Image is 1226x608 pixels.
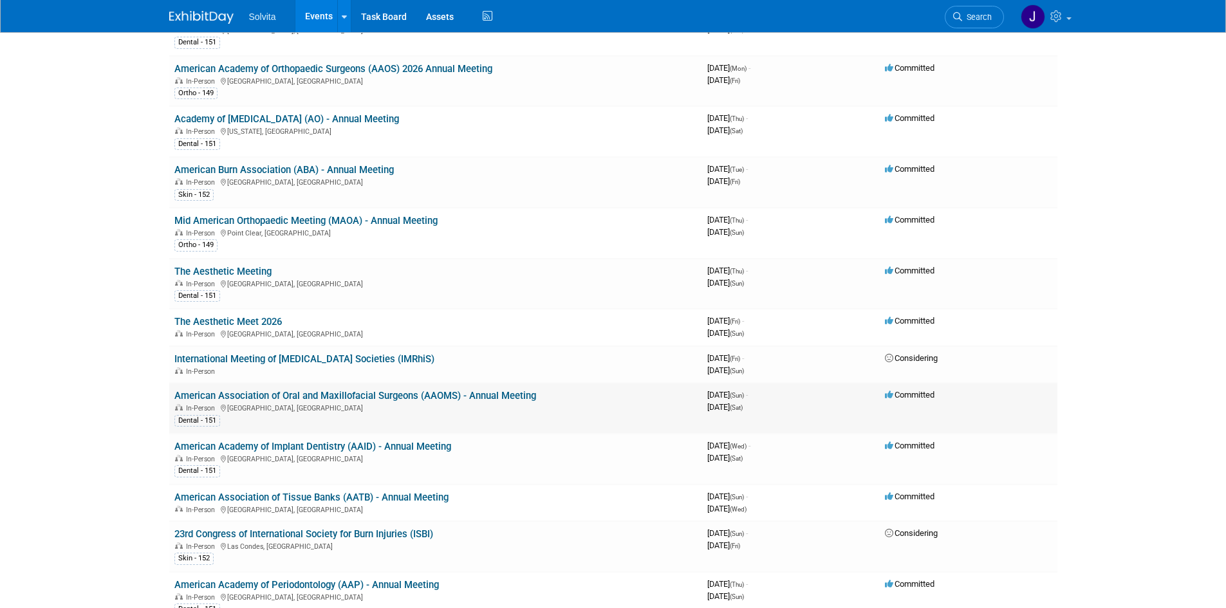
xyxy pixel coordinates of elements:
[707,75,740,85] span: [DATE]
[174,227,697,237] div: Point Clear, [GEOGRAPHIC_DATA]
[186,280,219,288] span: In-Person
[707,125,743,135] span: [DATE]
[186,593,219,602] span: In-Person
[707,63,750,73] span: [DATE]
[730,77,740,84] span: (Fri)
[730,115,744,122] span: (Thu)
[174,453,697,463] div: [GEOGRAPHIC_DATA], [GEOGRAPHIC_DATA]
[174,113,399,125] a: Academy of [MEDICAL_DATA] (AO) - Annual Meeting
[186,330,219,338] span: In-Person
[730,355,740,362] span: (Fri)
[249,12,276,22] span: Solvita
[707,215,748,225] span: [DATE]
[175,330,183,336] img: In-Person Event
[174,328,697,338] div: [GEOGRAPHIC_DATA], [GEOGRAPHIC_DATA]
[175,77,183,84] img: In-Person Event
[885,441,934,450] span: Committed
[707,24,744,34] span: [DATE]
[174,88,218,99] div: Ortho - 149
[746,390,748,400] span: -
[746,579,748,589] span: -
[730,506,747,513] span: (Wed)
[748,63,750,73] span: -
[186,367,219,376] span: In-Person
[175,127,183,134] img: In-Person Event
[707,176,740,186] span: [DATE]
[707,164,748,174] span: [DATE]
[174,528,433,540] a: 23rd Congress of International Society for Burn Injuries (ISBI)
[746,215,748,225] span: -
[175,593,183,600] img: In-Person Event
[730,530,744,537] span: (Sun)
[175,542,183,549] img: In-Person Event
[174,278,697,288] div: [GEOGRAPHIC_DATA], [GEOGRAPHIC_DATA]
[186,77,219,86] span: In-Person
[174,316,282,327] a: The Aesthetic Meet 2026
[707,441,750,450] span: [DATE]
[730,229,744,236] span: (Sun)
[730,268,744,275] span: (Thu)
[174,176,697,187] div: [GEOGRAPHIC_DATA], [GEOGRAPHIC_DATA]
[707,390,748,400] span: [DATE]
[730,455,743,462] span: (Sat)
[746,266,748,275] span: -
[169,11,234,24] img: ExhibitDay
[730,392,744,399] span: (Sun)
[174,266,272,277] a: The Aesthetic Meeting
[174,37,220,48] div: Dental - 151
[174,465,220,477] div: Dental - 151
[175,404,183,410] img: In-Person Event
[707,402,743,412] span: [DATE]
[885,528,938,538] span: Considering
[885,492,934,501] span: Committed
[174,125,697,136] div: [US_STATE], [GEOGRAPHIC_DATA]
[174,402,697,412] div: [GEOGRAPHIC_DATA], [GEOGRAPHIC_DATA]
[186,178,219,187] span: In-Person
[748,441,750,450] span: -
[175,229,183,235] img: In-Person Event
[174,553,214,564] div: Skin - 152
[707,528,748,538] span: [DATE]
[174,290,220,302] div: Dental - 151
[174,591,697,602] div: [GEOGRAPHIC_DATA], [GEOGRAPHIC_DATA]
[707,504,747,513] span: [DATE]
[186,404,219,412] span: In-Person
[174,239,218,251] div: Ortho - 149
[730,280,744,287] span: (Sun)
[707,316,744,326] span: [DATE]
[186,506,219,514] span: In-Person
[885,113,934,123] span: Committed
[730,217,744,224] span: (Thu)
[174,189,214,201] div: Skin - 152
[730,26,744,33] span: (Sun)
[746,164,748,174] span: -
[885,579,934,589] span: Committed
[707,353,744,363] span: [DATE]
[1021,5,1045,29] img: Josh Richardson
[707,540,740,550] span: [DATE]
[174,441,451,452] a: American Academy of Implant Dentistry (AAID) - Annual Meeting
[885,390,934,400] span: Committed
[730,581,744,588] span: (Thu)
[730,330,744,337] span: (Sun)
[174,540,697,551] div: Las Condes, [GEOGRAPHIC_DATA]
[174,75,697,86] div: [GEOGRAPHIC_DATA], [GEOGRAPHIC_DATA]
[730,65,747,72] span: (Mon)
[885,266,934,275] span: Committed
[730,127,743,134] span: (Sat)
[962,12,992,22] span: Search
[174,138,220,150] div: Dental - 151
[730,593,744,600] span: (Sun)
[174,63,492,75] a: American Academy of Orthopaedic Surgeons (AAOS) 2026 Annual Meeting
[174,353,434,365] a: International Meeting of [MEDICAL_DATA] Societies (IMRhiS)
[186,455,219,463] span: In-Person
[707,328,744,338] span: [DATE]
[885,353,938,363] span: Considering
[175,506,183,512] img: In-Person Event
[885,164,934,174] span: Committed
[730,443,747,450] span: (Wed)
[746,492,748,501] span: -
[707,453,743,463] span: [DATE]
[730,542,740,549] span: (Fri)
[730,493,744,501] span: (Sun)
